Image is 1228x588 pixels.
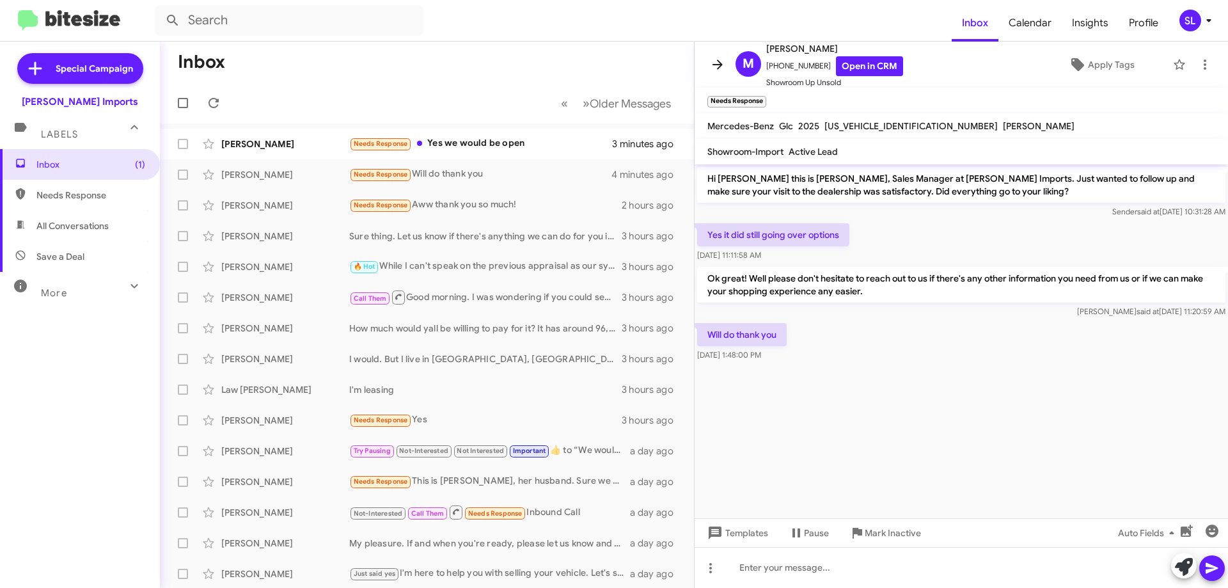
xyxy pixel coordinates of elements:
[697,167,1225,203] p: Hi [PERSON_NAME] this is [PERSON_NAME], Sales Manager at [PERSON_NAME] Imports. Just wanted to fo...
[766,56,903,76] span: [PHONE_NUMBER]
[779,120,793,132] span: Glc
[349,289,622,305] div: Good morning. I was wondering if you could send me a couple of photos of your vehicle so that I c...
[221,353,349,365] div: [PERSON_NAME]
[1169,10,1214,31] button: SL
[221,230,349,242] div: [PERSON_NAME]
[349,198,622,212] div: Aww thank you so much!
[399,447,448,455] span: Not-Interested
[998,4,1062,42] a: Calendar
[611,168,684,181] div: 4 minutes ago
[354,262,375,271] span: 🔥 Hot
[221,383,349,396] div: Law [PERSON_NAME]
[622,199,684,212] div: 2 hours ago
[354,170,408,179] span: Needs Response
[468,509,523,518] span: Needs Response
[221,568,349,580] div: [PERSON_NAME]
[697,250,761,260] span: [DATE] 11:11:58 AM
[354,509,403,518] span: Not-Interested
[630,445,684,457] div: a day ago
[766,76,903,89] span: Showroom Up Unsold
[221,506,349,519] div: [PERSON_NAME]
[349,537,630,550] div: My pleasure. If and when you're ready, please let us know and we'll do everything we can to make ...
[707,96,766,107] small: Needs Response
[22,95,138,108] div: [PERSON_NAME] Imports
[354,447,391,455] span: Try Pausing
[766,41,903,56] span: [PERSON_NAME]
[349,443,630,458] div: ​👍​ to “ We would need to schedule a physical inspection to give you an accurate value, which wou...
[622,291,684,304] div: 3 hours ago
[1119,4,1169,42] a: Profile
[221,537,349,550] div: [PERSON_NAME]
[952,4,998,42] a: Inbox
[612,138,684,150] div: 3 minutes ago
[1035,53,1167,76] button: Apply Tags
[135,158,145,171] span: (1)
[354,477,408,486] span: Needs Response
[349,230,622,242] div: Sure thing. Let us know if there's anything we can do for you in the future. Thanks!
[41,287,67,299] span: More
[349,566,630,581] div: I'm here to help you with selling your vehicle. Let's schedule a visit to discuss your options! W...
[1062,4,1119,42] a: Insights
[178,52,225,72] h1: Inbox
[798,120,819,132] span: 2025
[36,219,109,232] span: All Conversations
[705,521,768,544] span: Templates
[622,230,684,242] div: 3 hours ago
[1003,120,1074,132] span: [PERSON_NAME]
[349,167,611,182] div: Will do thank you
[824,120,998,132] span: [US_VEHICLE_IDENTIFICATION_NUMBER]
[695,521,778,544] button: Templates
[221,168,349,181] div: [PERSON_NAME]
[1137,207,1160,216] span: said at
[349,322,622,335] div: How much would yall be willing to pay for it? It has around 96,000 miles on it
[743,54,754,74] span: M
[1118,521,1179,544] span: Auto Fields
[583,95,590,111] span: »
[778,521,839,544] button: Pause
[707,146,783,157] span: Showroom-Import
[630,537,684,550] div: a day ago
[697,350,761,360] span: [DATE] 1:48:00 PM
[349,504,630,520] div: Inbound Call
[221,260,349,273] div: [PERSON_NAME]
[36,250,84,263] span: Save a Deal
[155,5,423,36] input: Search
[865,521,921,544] span: Mark Inactive
[622,322,684,335] div: 3 hours ago
[1179,10,1201,31] div: SL
[17,53,143,84] a: Special Campaign
[221,291,349,304] div: [PERSON_NAME]
[221,138,349,150] div: [PERSON_NAME]
[697,323,787,346] p: Will do thank you
[221,414,349,427] div: [PERSON_NAME]
[707,120,774,132] span: Mercedes-Benz
[1108,521,1190,544] button: Auto Fields
[221,322,349,335] div: [PERSON_NAME]
[513,447,546,455] span: Important
[354,294,387,303] span: Call Them
[349,259,622,274] div: While I can't speak on the previous appraisal as our system doesn't save the data that far back, ...
[56,62,133,75] span: Special Campaign
[221,199,349,212] div: [PERSON_NAME]
[354,201,408,209] span: Needs Response
[349,353,622,365] div: I would. But I live in [GEOGRAPHIC_DATA], [GEOGRAPHIC_DATA] now
[1112,207,1225,216] span: Sender [DATE] 10:31:28 AM
[622,383,684,396] div: 3 hours ago
[354,416,408,424] span: Needs Response
[221,475,349,488] div: [PERSON_NAME]
[221,445,349,457] div: [PERSON_NAME]
[354,569,396,578] span: Just said yes
[1137,306,1159,316] span: said at
[554,90,679,116] nav: Page navigation example
[804,521,829,544] span: Pause
[622,414,684,427] div: 3 hours ago
[697,223,849,246] p: Yes it did still going over options
[41,129,78,140] span: Labels
[354,139,408,148] span: Needs Response
[630,475,684,488] div: a day ago
[349,383,622,396] div: I'm leasing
